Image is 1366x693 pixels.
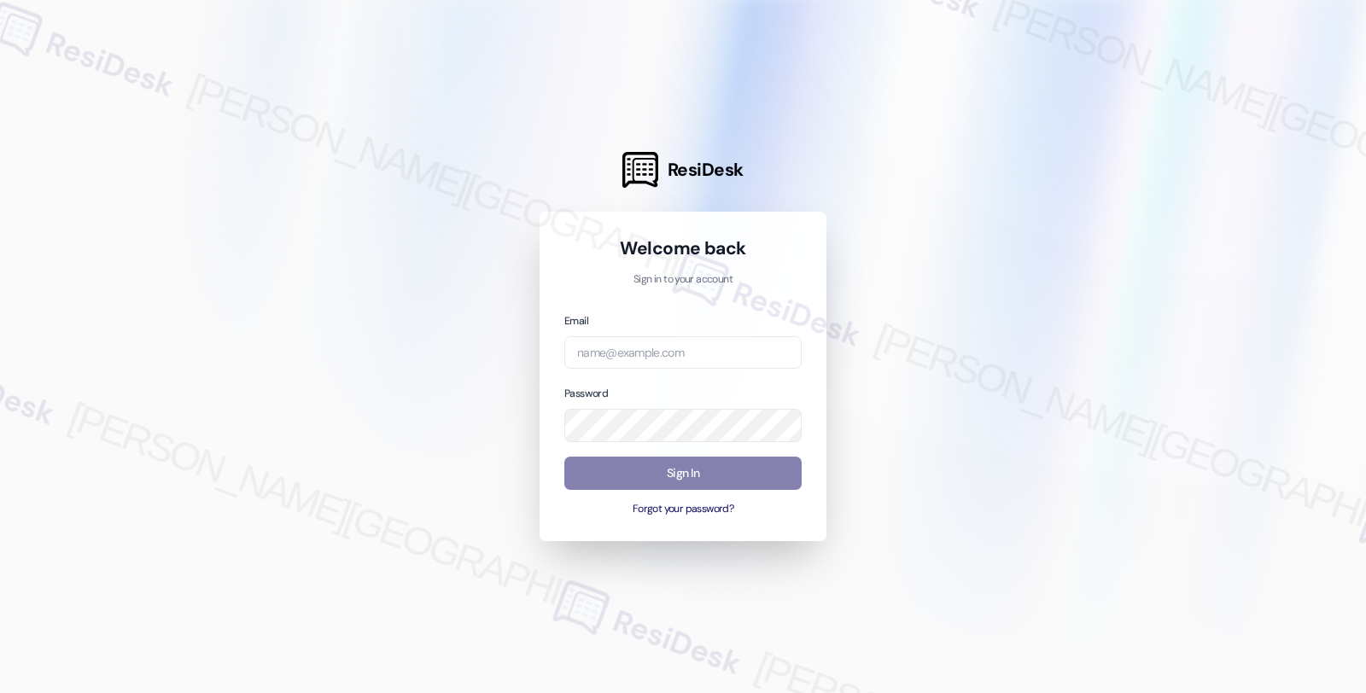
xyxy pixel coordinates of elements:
[564,502,802,517] button: Forgot your password?
[668,158,744,182] span: ResiDesk
[564,272,802,288] p: Sign in to your account
[564,236,802,260] h1: Welcome back
[622,152,658,188] img: ResiDesk Logo
[564,457,802,490] button: Sign In
[564,314,588,328] label: Email
[564,336,802,370] input: name@example.com
[564,387,608,400] label: Password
